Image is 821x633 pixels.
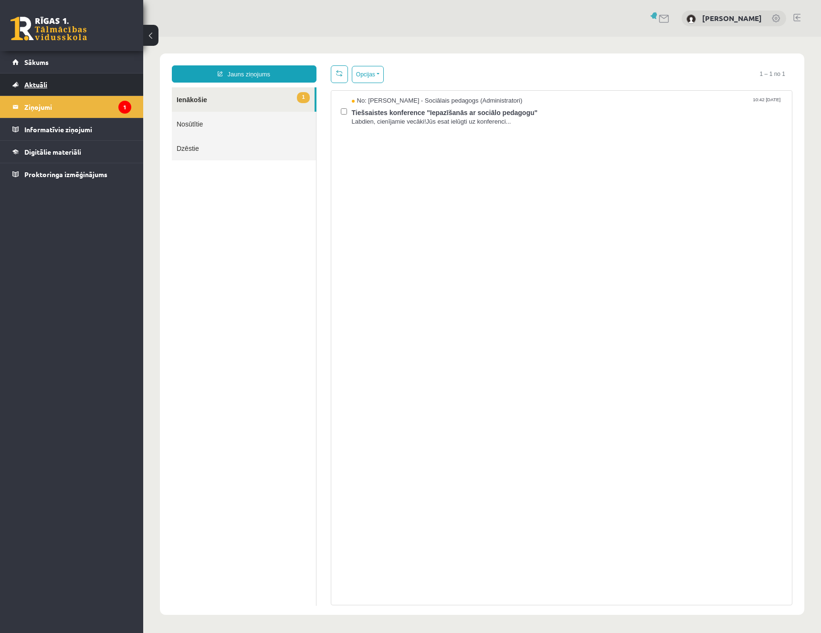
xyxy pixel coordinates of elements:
[154,55,166,66] span: 1
[12,163,131,185] a: Proktoringa izmēģinājums
[24,58,49,66] span: Sākums
[24,96,131,118] legend: Ziņojumi
[24,118,131,140] legend: Informatīvie ziņojumi
[24,80,47,89] span: Aktuāli
[686,14,696,24] img: Andrejs Grāve
[24,170,107,179] span: Proktoringa izmēģinājums
[29,29,173,46] a: Jauns ziņojums
[29,75,173,99] a: Nosūtītie
[209,60,379,69] span: No: [PERSON_NAME] - Sociālais pedagogs (Administratori)
[24,148,81,156] span: Digitālie materiāli
[12,141,131,163] a: Digitālie materiāli
[118,101,131,114] i: 1
[11,17,87,41] a: Rīgas 1. Tālmācības vidusskola
[610,29,649,46] span: 1 – 1 no 1
[209,81,640,90] span: Labdien, cienījamie vecāki!Jūs esat ielūgti uz konferenci...
[702,13,762,23] a: [PERSON_NAME]
[12,96,131,118] a: Ziņojumi1
[608,60,639,67] span: 10:42 [DATE]
[12,74,131,95] a: Aktuāli
[12,118,131,140] a: Informatīvie ziņojumi
[12,51,131,73] a: Sākums
[209,29,241,46] button: Opcijas
[209,60,640,89] a: No: [PERSON_NAME] - Sociālais pedagogs (Administratori) 10:42 [DATE] Tiešsaistes konference "Iepa...
[29,99,173,124] a: Dzēstie
[29,51,171,75] a: 1Ienākošie
[209,69,640,81] span: Tiešsaistes konference "Iepazīšanās ar sociālo pedagogu"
